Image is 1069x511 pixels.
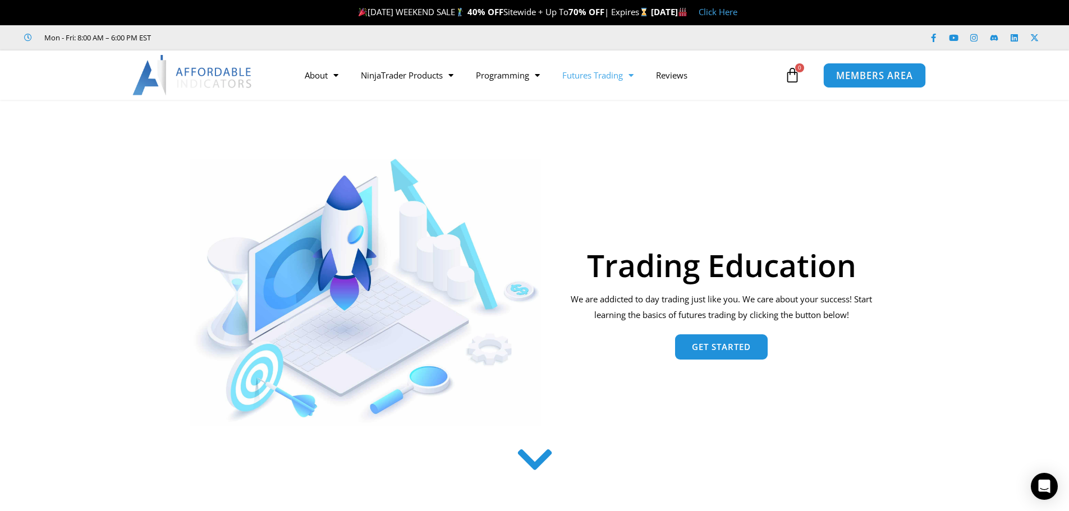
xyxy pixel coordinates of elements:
[563,250,879,280] h1: Trading Education
[456,8,464,16] img: 🏌️‍♂️
[350,62,465,88] a: NinjaTrader Products
[132,55,253,95] img: LogoAI | Affordable Indicators – NinjaTrader
[465,62,551,88] a: Programming
[467,6,503,17] strong: 40% OFF
[699,6,737,17] a: Click Here
[823,62,926,88] a: MEMBERS AREA
[1031,473,1058,500] div: Open Intercom Messenger
[167,32,335,43] iframe: Customer reviews powered by Trustpilot
[692,343,751,351] span: Get Started
[356,6,650,17] span: [DATE] WEEKEND SALE Sitewide + Up To | Expires
[836,71,913,80] span: MEMBERS AREA
[42,31,151,44] span: Mon - Fri: 8:00 AM – 6:00 PM EST
[651,6,687,17] strong: [DATE]
[645,62,699,88] a: Reviews
[640,8,648,16] img: ⌛
[768,59,817,91] a: 0
[293,62,350,88] a: About
[675,334,768,360] a: Get Started
[551,62,645,88] a: Futures Trading
[293,62,782,88] nav: Menu
[359,8,367,16] img: 🎉
[795,63,804,72] span: 0
[678,8,687,16] img: 🏭
[568,6,604,17] strong: 70% OFF
[190,159,542,426] img: AdobeStock 293954085 1 Converted | Affordable Indicators – NinjaTrader
[563,292,879,323] p: We are addicted to day trading just like you. We care about your success! Start learning the basi...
